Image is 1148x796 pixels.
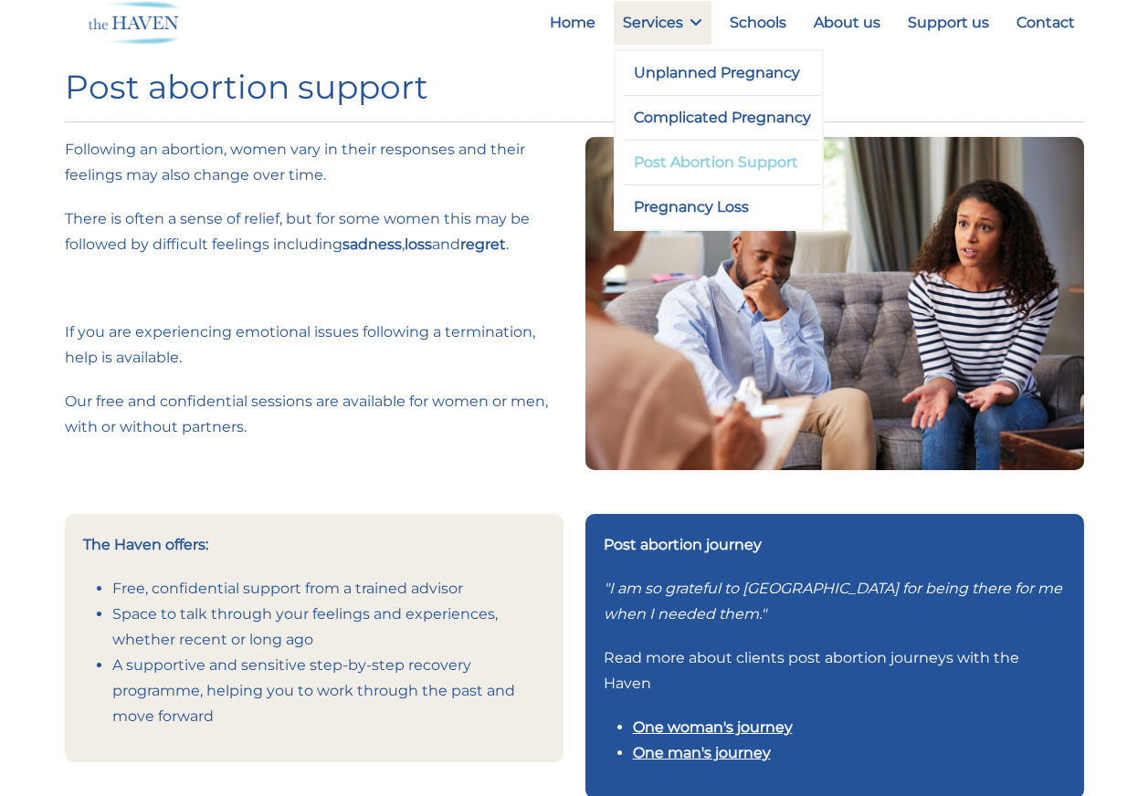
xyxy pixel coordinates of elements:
p: Our free and confidential sessions are available for women or men, with or without partners. [65,389,563,440]
li: A supportive and sensitive step-by-step recovery programme, helping you to work through the past ... [112,653,545,729]
a: Post Abortion Support [625,141,821,184]
a: One woman's journey [633,718,793,736]
a: Complicated Pregnancy [625,96,821,140]
strong: Post abortion journey [604,536,762,553]
a: Support us [899,1,998,45]
p: Following an abortion, women vary in their responses and their feelings may also change over time. [65,137,563,188]
li: Free, confidential support from a trained advisor [112,576,545,602]
a: Schools [721,1,795,45]
a: One man's journey [633,744,771,761]
a: Unplanned Pregnancy [625,51,821,95]
strong: regret [460,236,506,253]
a: Home [541,1,605,45]
strong: loss [405,236,432,253]
p: If you are experiencing emotional issues following a termination, help is available. [65,319,563,371]
strong: sadness [342,236,402,253]
p: Read more about clients post abortion journeys with the Haven [604,645,1066,696]
p: "I am so grateful to [GEOGRAPHIC_DATA] for being there for me when I needed them." [604,576,1066,627]
a: About us [805,1,890,45]
a: Contact [1007,1,1084,45]
h1: Post abortion support [65,68,1084,107]
p: There is often a sense of relief, but for some women this may be followed by difficult feelings i... [65,206,563,257]
img: Young couple in crisis trying solve problem during counselling [585,137,1084,469]
a: Services [614,1,711,45]
li: Space to talk through your feelings and experiences, whether recent or long ago [112,602,545,653]
a: Pregnancy Loss [625,185,821,229]
strong: The Haven offers: [83,536,208,553]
